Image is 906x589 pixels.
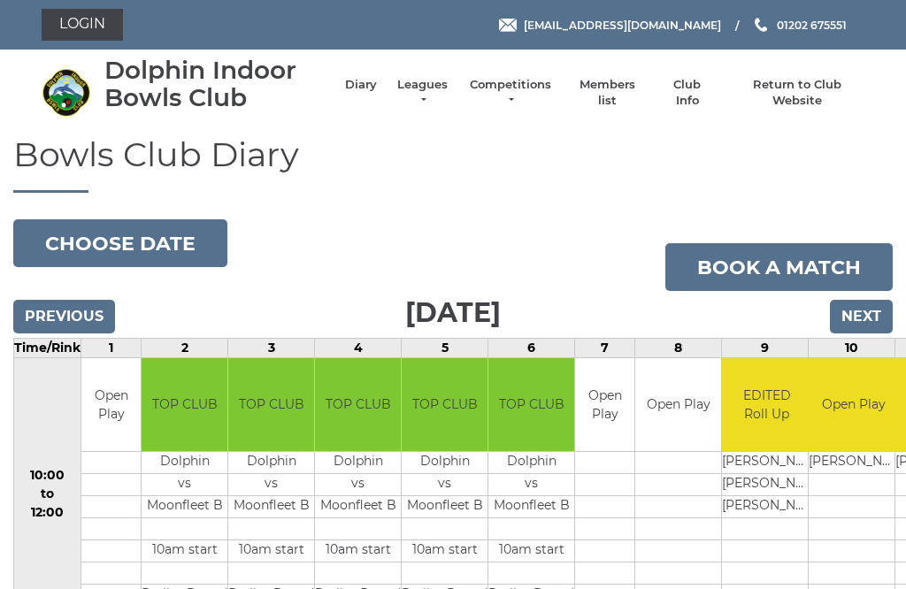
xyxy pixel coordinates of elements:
td: 7 [575,339,635,358]
td: Dolphin [488,451,574,473]
img: Dolphin Indoor Bowls Club [42,68,90,117]
td: 10am start [142,539,227,562]
td: Moonfleet B [488,495,574,517]
td: 5 [402,339,488,358]
td: [PERSON_NAME] [809,451,898,473]
img: Email [499,19,517,32]
td: Open Play [809,358,898,451]
td: 9 [722,339,809,358]
td: Open Play [635,358,721,451]
td: TOP CLUB [488,358,574,451]
td: Open Play [81,358,141,451]
td: 10am start [488,539,574,562]
span: [EMAIL_ADDRESS][DOMAIN_NAME] [524,18,721,31]
td: Moonfleet B [228,495,314,517]
div: Dolphin Indoor Bowls Club [104,57,327,111]
a: Club Info [662,77,713,109]
td: vs [315,473,401,495]
td: Time/Rink [14,339,81,358]
a: Diary [345,77,377,93]
td: 3 [228,339,315,358]
a: Login [42,9,123,41]
a: Return to Club Website [731,77,864,109]
td: 6 [488,339,575,358]
td: 10am start [402,539,488,562]
td: 1 [81,339,142,358]
a: Members list [570,77,643,109]
h1: Bowls Club Diary [13,136,893,194]
td: 8 [635,339,722,358]
input: Next [830,300,893,333]
td: vs [402,473,488,495]
td: Moonfleet B [142,495,227,517]
span: 01202 675551 [777,18,847,31]
a: Book a match [665,243,893,291]
td: Moonfleet B [315,495,401,517]
td: 4 [315,339,402,358]
td: 10am start [315,539,401,562]
td: [PERSON_NAME] [722,451,811,473]
td: Moonfleet B [402,495,488,517]
a: Competitions [468,77,553,109]
td: [PERSON_NAME] [722,495,811,517]
td: TOP CLUB [315,358,401,451]
a: Leagues [395,77,450,109]
td: vs [488,473,574,495]
td: Open Play [575,358,634,451]
a: Email [EMAIL_ADDRESS][DOMAIN_NAME] [499,17,721,34]
td: 2 [142,339,228,358]
td: Dolphin [142,451,227,473]
a: Phone us 01202 675551 [752,17,847,34]
td: 10 [809,339,895,358]
td: vs [228,473,314,495]
td: TOP CLUB [402,358,488,451]
img: Phone us [755,18,767,32]
input: Previous [13,300,115,333]
td: TOP CLUB [228,358,314,451]
td: Dolphin [315,451,401,473]
td: vs [142,473,227,495]
td: EDITED Roll Up [722,358,811,451]
td: TOP CLUB [142,358,227,451]
td: [PERSON_NAME] [722,473,811,495]
td: 10am start [228,539,314,562]
td: Dolphin [402,451,488,473]
button: Choose date [13,219,227,267]
td: Dolphin [228,451,314,473]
